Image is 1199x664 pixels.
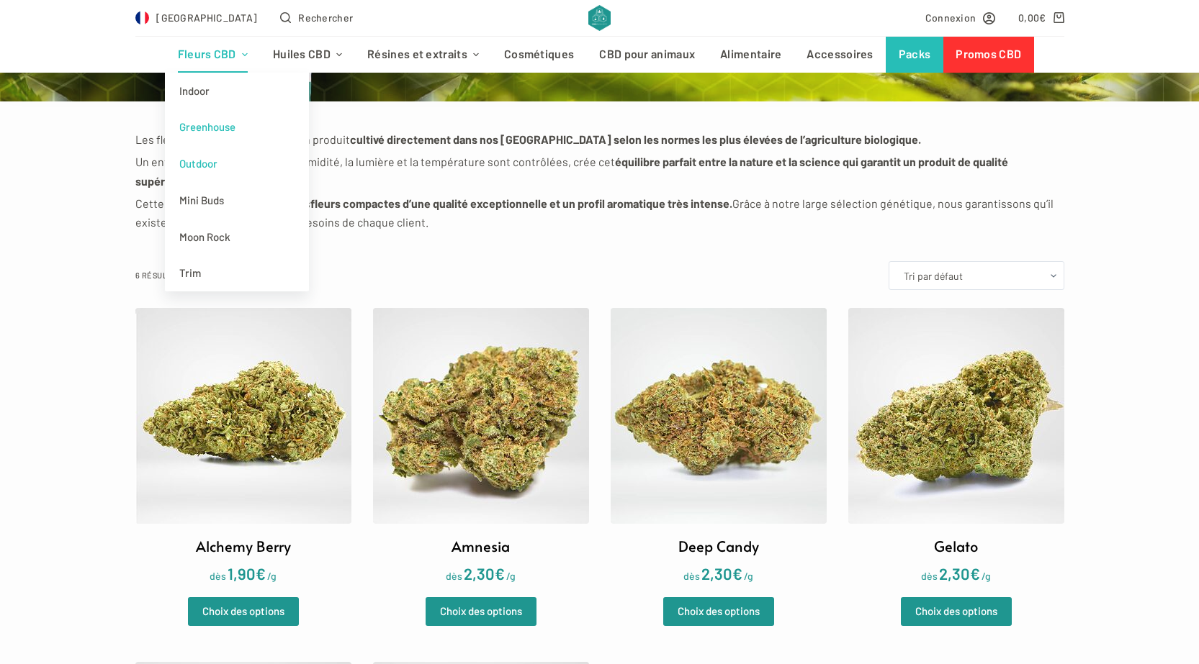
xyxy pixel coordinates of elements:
a: Résines et extraits [355,37,492,73]
a: Accessoires [794,37,886,73]
p: 6 résultats affichés [135,269,225,282]
h2: Deep Candy [678,535,759,557]
nav: Menu d’en-tête [165,37,1034,73]
strong: équilibre parfait entre la nature et la science qui garantit un produit de qualité supérieure. [135,155,1008,187]
p: Un environnement protégé où l’humidité, la lumière et la température sont contrôlées, crée cet [135,153,1064,191]
span: /g [744,570,753,582]
a: Mini Buds [165,182,309,219]
a: Promos CBD [943,37,1034,73]
span: Rechercher [298,9,353,26]
span: € [495,564,505,583]
select: Commande [889,261,1064,290]
span: € [970,564,980,583]
span: [GEOGRAPHIC_DATA] [156,9,257,26]
h2: Alchemy Berry [196,535,291,557]
a: Packs [886,37,943,73]
a: Amnesia dès2,30€/g [373,308,589,586]
a: Gelato dès2,30€/g [848,308,1064,586]
a: Greenhouse [165,109,309,145]
bdi: 2,30 [464,564,505,583]
span: dès [210,570,226,582]
a: Moon Rock [165,219,309,255]
span: /g [267,570,277,582]
p: Les fleurs de CBD Alchemy sont un produit [135,130,1064,149]
span: dès [921,570,938,582]
span: dès [683,570,700,582]
strong: fleurs compactes d’une qualité exceptionnelle et un profil aromatique très intense. [310,196,732,210]
a: CBD pour animaux [587,37,708,73]
p: Cette culture permet d’obtenir des Grâce à notre large sélection génétique, nous garantissons qu’... [135,194,1064,232]
span: € [732,564,742,583]
a: Alimentaire [708,37,794,73]
span: /g [982,570,991,582]
a: Trim [165,255,309,291]
bdi: 0,00 [1018,12,1046,24]
h2: Gelato [934,535,978,557]
a: Sélectionner les options pour “Amnesia” [426,597,536,626]
a: Cosmétiques [492,37,587,73]
a: Sélectionner les options pour “Alchemy Berry” [188,597,299,626]
a: Sélectionner les options pour “Deep Candy” [663,597,774,626]
span: /g [506,570,516,582]
bdi: 1,90 [228,564,266,583]
bdi: 2,30 [939,564,980,583]
button: Ouvrir le formulaire de recherche [280,9,353,26]
span: € [1039,12,1046,24]
bdi: 2,30 [701,564,742,583]
a: Select Country [135,9,258,26]
h2: Amnesia [452,535,510,557]
a: Sélectionner les options pour “Gelato” [901,597,1012,626]
img: FR Flag [135,11,150,25]
a: Indoor [165,73,309,109]
a: Connexion [925,9,996,26]
a: Deep Candy dès2,30€/g [611,308,827,586]
a: Outdoor [165,145,309,182]
strong: cultivé directement dans nos [GEOGRAPHIC_DATA] selon les normes les plus élevées de l’agriculture... [350,132,921,146]
a: Panier d’achat [1018,9,1064,26]
span: Connexion [925,9,976,26]
a: Fleurs CBD [165,37,260,73]
a: Alchemy Berry dès1,90€/g [135,308,351,586]
span: dès [446,570,462,582]
span: € [256,564,266,583]
img: CBD Alchemy [588,5,611,31]
a: Huiles CBD [260,37,354,73]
